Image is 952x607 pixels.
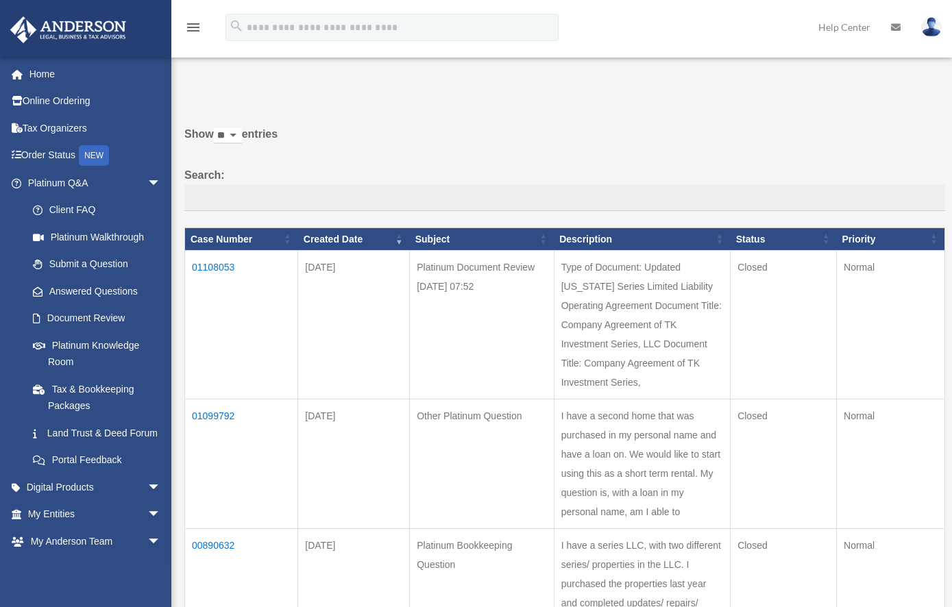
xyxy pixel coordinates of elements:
th: Case Number: activate to sort column ascending [185,227,298,251]
a: menu [185,24,202,36]
span: arrow_drop_down [147,169,175,197]
span: arrow_drop_down [147,555,175,583]
a: Platinum Walkthrough [19,223,175,251]
a: Home [10,60,182,88]
th: Status: activate to sort column ascending [731,227,837,251]
th: Created Date: activate to sort column ascending [298,227,410,251]
th: Subject: activate to sort column ascending [410,227,554,251]
a: Order StatusNEW [10,142,182,170]
img: Anderson Advisors Platinum Portal [6,16,130,43]
i: menu [185,19,202,36]
td: Normal [837,251,945,399]
td: 01099792 [185,399,298,529]
img: User Pic [921,17,942,37]
td: Closed [731,251,837,399]
span: arrow_drop_down [147,473,175,501]
a: Land Trust & Deed Forum [19,419,175,447]
a: Client FAQ [19,197,175,224]
input: Search: [184,185,945,211]
a: My Documentsarrow_drop_down [10,555,182,582]
td: Other Platinum Question [410,399,554,529]
a: Document Review [19,305,175,332]
a: Online Ordering [10,88,182,115]
label: Search: [184,166,945,211]
span: arrow_drop_down [147,528,175,556]
a: Tax & Bookkeeping Packages [19,375,175,419]
a: Portal Feedback [19,447,175,474]
i: search [229,18,244,34]
a: My Entitiesarrow_drop_down [10,501,182,528]
a: Submit a Question [19,251,175,278]
a: Tax Organizers [10,114,182,142]
td: Platinum Document Review [DATE] 07:52 [410,251,554,399]
a: My Anderson Teamarrow_drop_down [10,528,182,555]
a: Digital Productsarrow_drop_down [10,473,182,501]
td: 01108053 [185,251,298,399]
div: NEW [79,145,109,166]
th: Description: activate to sort column ascending [554,227,730,251]
th: Priority: activate to sort column ascending [837,227,945,251]
td: Closed [731,399,837,529]
a: Answered Questions [19,277,168,305]
a: Platinum Q&Aarrow_drop_down [10,169,175,197]
td: Type of Document: Updated [US_STATE] Series Limited Liability Operating Agreement Document Title:... [554,251,730,399]
span: arrow_drop_down [147,501,175,529]
a: Platinum Knowledge Room [19,332,175,375]
td: [DATE] [298,399,410,529]
select: Showentries [214,128,242,144]
td: [DATE] [298,251,410,399]
label: Show entries [184,125,945,158]
td: Normal [837,399,945,529]
td: I have a second home that was purchased in my personal name and have a loan on. We would like to ... [554,399,730,529]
